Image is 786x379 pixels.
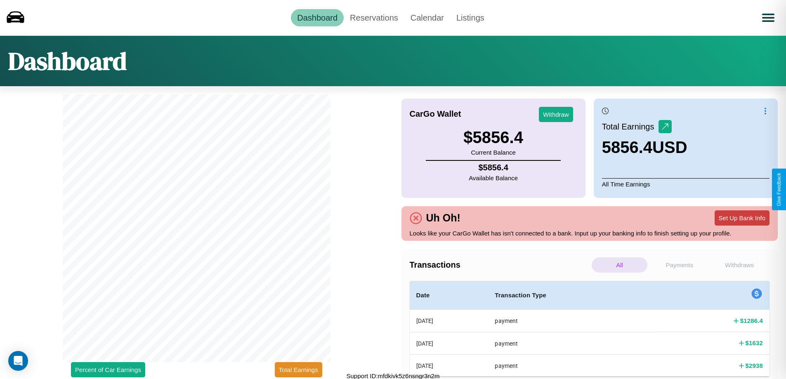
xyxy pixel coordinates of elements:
h4: Date [416,290,482,300]
th: [DATE] [410,355,489,377]
a: Dashboard [291,9,344,26]
p: Available Balance [469,172,518,184]
a: Reservations [344,9,404,26]
th: payment [488,332,655,354]
table: simple table [410,281,770,377]
th: payment [488,355,655,377]
button: Withdraw [539,107,573,122]
h3: 5856.4 USD [602,138,687,157]
p: Total Earnings [602,119,659,134]
button: Total Earnings [275,362,322,377]
a: Calendar [404,9,450,26]
h4: Uh Oh! [422,212,465,224]
p: All [592,257,647,273]
th: [DATE] [410,332,489,354]
p: Payments [651,257,707,273]
a: Listings [450,9,491,26]
h1: Dashboard [8,44,127,78]
h4: CarGo Wallet [410,109,461,119]
p: Current Balance [463,147,523,158]
th: payment [488,310,655,332]
button: Set Up Bank Info [715,210,769,226]
h3: $ 5856.4 [463,128,523,147]
button: Open menu [757,6,780,29]
th: [DATE] [410,310,489,332]
div: Open Intercom Messenger [8,351,28,371]
p: All Time Earnings [602,178,769,190]
h4: Transactions [410,260,590,270]
div: Give Feedback [776,173,782,206]
h4: $ 5856.4 [469,163,518,172]
p: Withdraws [712,257,767,273]
p: Looks like your CarGo Wallet has isn't connected to a bank. Input up your banking info to finish ... [410,228,770,239]
h4: $ 2938 [746,361,763,370]
h4: Transaction Type [495,290,649,300]
h4: $ 1632 [746,339,763,347]
h4: $ 1286.4 [740,316,763,325]
button: Percent of Car Earnings [71,362,145,377]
